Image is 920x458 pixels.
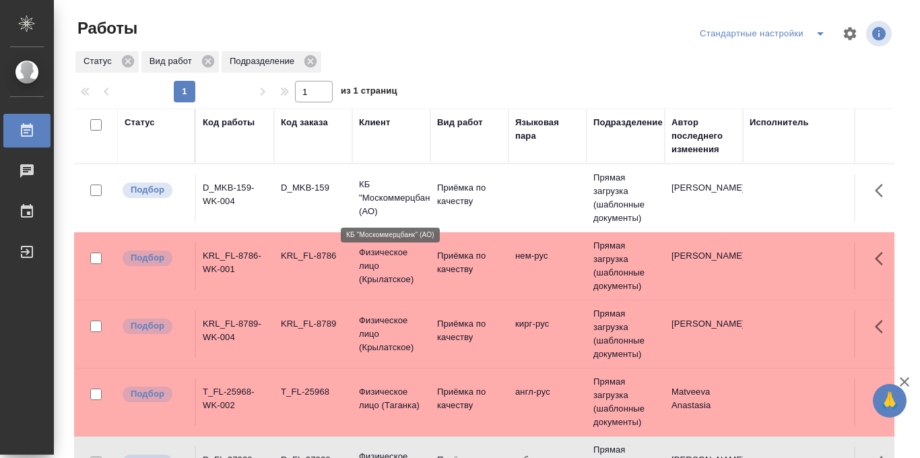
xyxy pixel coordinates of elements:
[359,178,424,218] p: КБ "Москоммерцбанк" (АО)
[131,251,164,265] p: Подбор
[196,242,274,290] td: KRL_FL-8786-WK-001
[696,23,834,44] div: split button
[359,246,424,286] p: Физическое лицо (Крылатское)
[74,18,137,39] span: Работы
[203,116,255,129] div: Код работы
[508,379,587,426] td: англ-рус
[437,249,502,276] p: Приёмка по качеству
[665,379,743,426] td: Matveeva Anastasia
[281,116,328,129] div: Код заказа
[750,116,809,129] div: Исполнитель
[593,116,663,129] div: Подразделение
[281,317,346,331] div: KRL_FL-8789
[515,116,580,143] div: Языковая пара
[196,379,274,426] td: T_FL-25968-WK-002
[437,181,502,208] p: Приёмка по качеству
[587,368,665,436] td: Прямая загрузка (шаблонные документы)
[281,249,346,263] div: KRL_FL-8786
[281,181,346,195] div: D_MKB-159
[587,300,665,368] td: Прямая загрузка (шаблонные документы)
[867,310,899,343] button: Здесь прячутся важные кнопки
[196,174,274,222] td: D_MKB-159-WK-004
[508,310,587,358] td: кирг-рус
[196,310,274,358] td: KRL_FL-8789-WK-004
[437,116,483,129] div: Вид работ
[150,55,197,68] p: Вид работ
[359,385,424,412] p: Физическое лицо (Таганка)
[281,385,346,399] div: T_FL-25968
[866,21,894,46] span: Посмотреть информацию
[359,116,390,129] div: Клиент
[873,384,907,418] button: 🙏
[878,387,901,415] span: 🙏
[121,385,188,403] div: Можно подбирать исполнителей
[867,379,899,411] button: Здесь прячутся важные кнопки
[587,232,665,300] td: Прямая загрузка (шаблонные документы)
[671,116,736,156] div: Автор последнего изменения
[121,181,188,199] div: Можно подбирать исполнителей
[75,51,139,73] div: Статус
[131,319,164,333] p: Подбор
[665,310,743,358] td: [PERSON_NAME]
[437,385,502,412] p: Приёмка по качеству
[121,249,188,267] div: Можно подбирать исполнителей
[665,174,743,222] td: [PERSON_NAME]
[84,55,117,68] p: Статус
[222,51,321,73] div: Подразделение
[141,51,219,73] div: Вид работ
[834,18,866,50] span: Настроить таблицу
[125,116,155,129] div: Статус
[131,183,164,197] p: Подбор
[587,164,665,232] td: Прямая загрузка (шаблонные документы)
[437,317,502,344] p: Приёмка по качеству
[867,174,899,207] button: Здесь прячутся важные кнопки
[867,242,899,275] button: Здесь прячутся важные кнопки
[121,317,188,335] div: Можно подбирать исполнителей
[508,242,587,290] td: нем-рус
[359,314,424,354] p: Физическое лицо (Крылатское)
[341,83,397,102] span: из 1 страниц
[131,387,164,401] p: Подбор
[665,242,743,290] td: [PERSON_NAME]
[230,55,299,68] p: Подразделение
